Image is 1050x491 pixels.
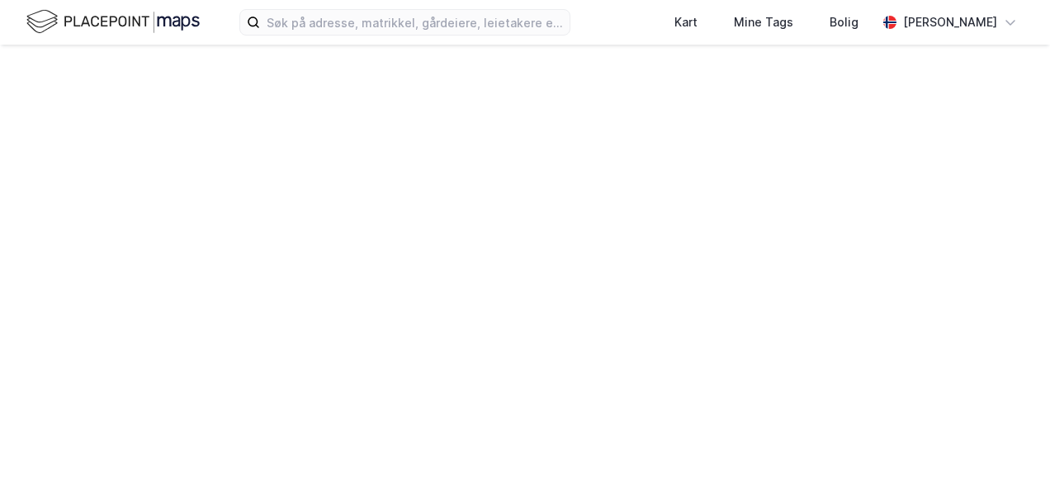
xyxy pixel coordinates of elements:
div: [PERSON_NAME] [903,12,997,32]
div: Bolig [830,12,858,32]
div: Mine Tags [734,12,793,32]
div: Kart [674,12,698,32]
div: Kontrollprogram for chat [967,412,1050,491]
img: logo.f888ab2527a4732fd821a326f86c7f29.svg [26,7,200,36]
iframe: Chat Widget [967,412,1050,491]
input: Søk på adresse, matrikkel, gårdeiere, leietakere eller personer [260,10,570,35]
